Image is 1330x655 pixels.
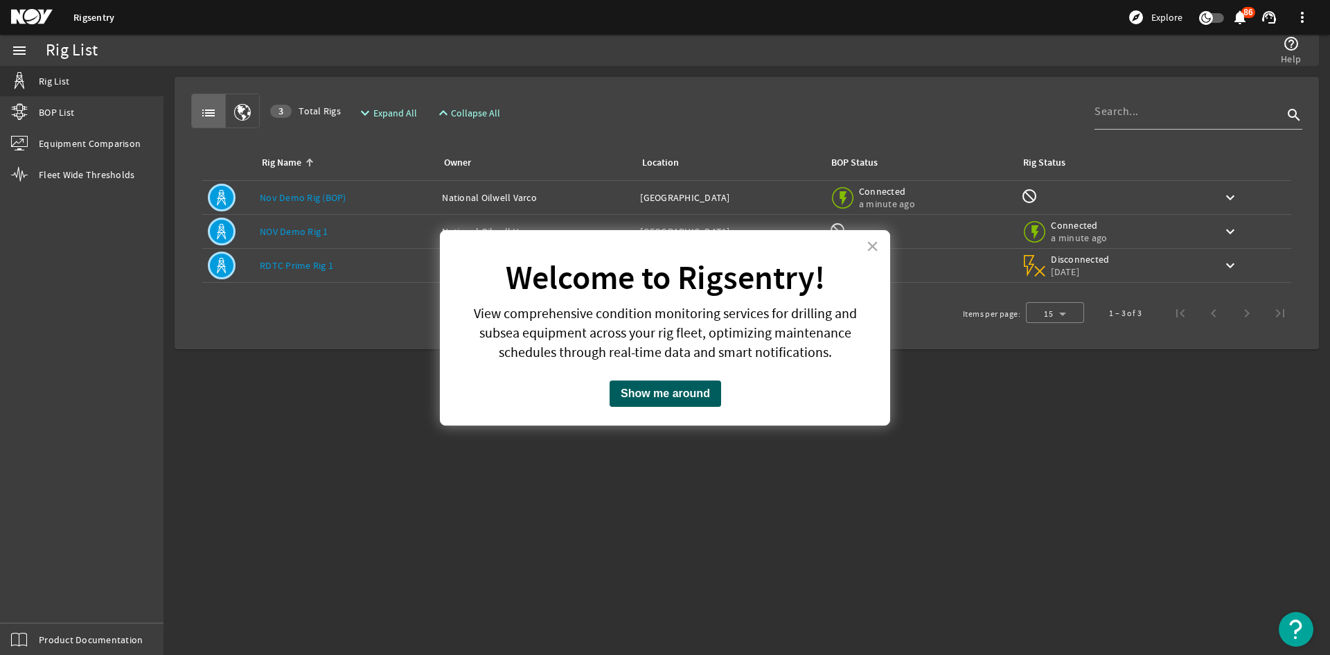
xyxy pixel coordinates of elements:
a: Rigsentry [73,11,114,24]
button: Show me around [610,381,721,407]
input: Search... [1094,103,1283,120]
mat-icon: list [200,105,217,121]
a: NOV Demo Rig 1 [260,225,328,238]
mat-icon: keyboard_arrow_down [1222,257,1239,274]
span: Explore [1151,10,1182,24]
mat-icon: menu [11,42,28,59]
mat-icon: explore [1128,9,1144,26]
div: 3 [270,105,292,118]
mat-icon: Rig Monitoring not available for this rig [1021,188,1038,204]
mat-icon: help_outline [1283,35,1300,52]
div: Owner [444,155,471,171]
mat-icon: keyboard_arrow_down [1222,223,1239,240]
div: Rig List [46,44,98,58]
mat-icon: keyboard_arrow_down [1222,189,1239,206]
span: a minute ago [859,198,918,210]
div: Location [642,155,679,171]
div: National Oilwell Varco [442,191,629,204]
i: search [1286,107,1302,123]
span: Rig List [39,74,69,88]
a: RDTC Prime Rig 1 [260,259,333,272]
mat-icon: notifications [1232,9,1248,26]
span: Product Documentation [39,633,143,647]
span: Fleet Wide Thresholds [39,168,134,182]
strong: Welcome to Rigsentry! [506,256,825,300]
button: Close [866,235,879,257]
mat-icon: expand_more [357,105,368,121]
div: 1 – 3 of 3 [1109,306,1142,320]
mat-icon: support_agent [1261,9,1277,26]
span: Connected [859,185,918,198]
span: Total Rigs [270,104,341,118]
span: Equipment Comparison [39,137,141,150]
span: Collapse All [451,106,500,120]
div: Rig Name [262,155,301,171]
div: BOP Status [831,155,878,171]
span: a minute ago [1051,232,1110,244]
button: Open Resource Center [1279,612,1313,647]
div: [GEOGRAPHIC_DATA] [640,191,817,204]
div: [GEOGRAPHIC_DATA] [640,225,817,238]
span: Expand All [373,106,417,120]
mat-icon: expand_less [435,105,446,121]
div: Items per page: [963,307,1020,321]
div: National Oilwell Varco [442,225,629,238]
div: Rig Status [1023,155,1065,171]
span: Disconnected [1051,253,1110,265]
p: View comprehensive condition monitoring services for drilling and subsea equipment across your ri... [457,304,873,363]
span: BOP List [39,105,74,119]
span: Connected [1051,219,1110,232]
mat-icon: BOP Monitoring not available for this rig [829,222,846,238]
span: [DATE] [1051,265,1110,278]
span: Help [1281,52,1301,66]
a: Nov Demo Rig (BOP) [260,191,346,204]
